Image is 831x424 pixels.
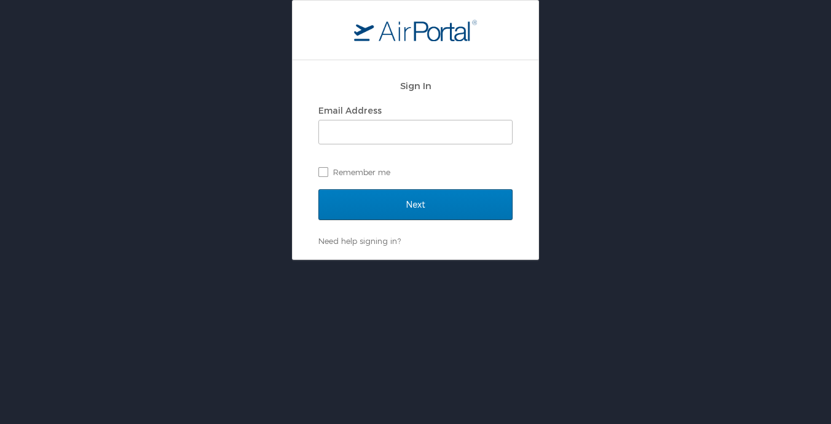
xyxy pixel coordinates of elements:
[318,236,401,246] a: Need help signing in?
[354,19,477,41] img: logo
[318,79,513,93] h2: Sign In
[318,189,513,220] input: Next
[318,105,382,116] label: Email Address
[318,163,513,181] label: Remember me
